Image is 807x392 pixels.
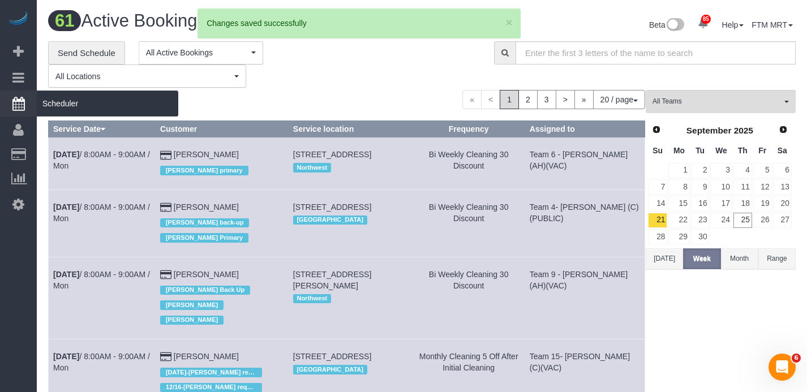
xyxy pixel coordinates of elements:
button: [DATE] [646,248,683,269]
td: Customer [155,257,288,339]
span: Northwest [293,163,331,172]
td: Frequency [413,257,525,339]
a: 21 [648,213,667,228]
iframe: Intercom live chat [769,354,796,381]
img: Automaid Logo [7,11,29,27]
span: Thursday [738,146,748,155]
span: [STREET_ADDRESS] [293,352,371,361]
th: Service Date [49,121,156,137]
a: 10 [710,179,732,195]
span: Wednesday [715,146,727,155]
a: 7 [648,179,667,195]
td: Schedule date [49,137,156,189]
a: [DATE]/ 8:00AM - 9:00AM / Mon [53,270,150,290]
a: 25 [733,213,752,228]
i: Credit Card Payment [160,152,171,160]
button: All Locations [48,64,246,88]
span: Prev [652,125,661,134]
a: 14 [648,196,667,211]
span: Northwest [293,294,331,303]
td: Assigned to [525,189,645,257]
span: [DATE]-[PERSON_NAME] requested to reschedule informed we will be sending [PERSON_NAME] [160,368,262,377]
a: [PERSON_NAME] [174,203,239,212]
span: All Locations [55,71,231,82]
button: All Active Bookings [139,41,263,64]
td: Assigned to [525,137,645,189]
span: Scheduler [37,91,178,117]
button: Week [683,248,720,269]
div: Changes saved successfully [207,18,511,29]
b: [DATE] [53,270,79,279]
td: Service location [288,189,413,257]
a: [PERSON_NAME] [174,270,239,279]
a: 15 [668,196,689,211]
span: 1 [500,90,519,109]
button: 20 / page [593,90,645,109]
th: Assigned to [525,121,645,137]
div: Location [293,362,408,377]
a: » [574,90,594,109]
button: All Teams [646,90,796,113]
span: September [686,126,732,135]
a: 13 [773,179,792,195]
th: Service location [288,121,413,137]
span: [PERSON_NAME] primary [160,166,248,175]
td: Customer [155,137,288,189]
span: 85 [701,15,711,24]
input: Enter the first 3 letters of the name to search [516,41,796,64]
i: Credit Card Payment [160,353,171,361]
button: Range [758,248,796,269]
span: Friday [758,146,766,155]
span: [PERSON_NAME] [160,316,224,325]
b: [DATE] [53,203,79,212]
a: [PERSON_NAME] [174,352,239,361]
a: 4 [733,163,752,178]
i: Credit Card Payment [160,271,171,279]
td: Frequency [413,137,525,189]
span: Tuesday [696,146,705,155]
a: > [556,90,575,109]
a: 18 [733,196,752,211]
span: [GEOGRAPHIC_DATA] [293,216,367,225]
span: [PERSON_NAME] [160,300,224,309]
h1: Active Bookings [48,11,414,31]
a: 30 [691,229,710,244]
ol: All Teams [646,90,796,107]
a: 22 [668,213,689,228]
span: [PERSON_NAME] Primary [160,233,248,242]
td: Service location [288,257,413,339]
td: Frequency [413,189,525,257]
a: [DATE]/ 8:00AM - 9:00AM / Mon [53,150,150,170]
a: 19 [753,196,772,211]
a: 11 [733,179,752,195]
span: [PERSON_NAME] Back Up [160,286,250,295]
nav: Pagination navigation [462,90,645,109]
span: 2025 [734,126,753,135]
a: 8 [668,179,689,195]
span: Sunday [653,146,663,155]
a: [DATE]/ 8:00AM - 9:00AM / Mon [53,203,150,223]
th: Customer [155,121,288,137]
a: Send Schedule [48,41,125,65]
span: 12/16-[PERSON_NAME] requested to reschedule informed we will be sending [PERSON_NAME] [160,383,262,392]
a: 26 [753,213,772,228]
a: 27 [773,213,792,228]
span: 6 [792,354,801,363]
div: Location [293,291,408,306]
span: [STREET_ADDRESS] [293,203,371,212]
a: 16 [691,196,710,211]
a: FTM MRT [752,20,793,29]
a: Help [722,20,744,29]
div: Location [293,160,408,175]
span: Next [779,125,788,134]
td: Assigned to [525,257,645,339]
a: Beta [649,20,684,29]
span: [GEOGRAPHIC_DATA] [293,365,367,374]
a: 28 [648,229,667,244]
b: [DATE] [53,352,79,361]
span: Monday [673,146,685,155]
a: Next [775,122,791,138]
span: [PERSON_NAME] back-up [160,218,250,227]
